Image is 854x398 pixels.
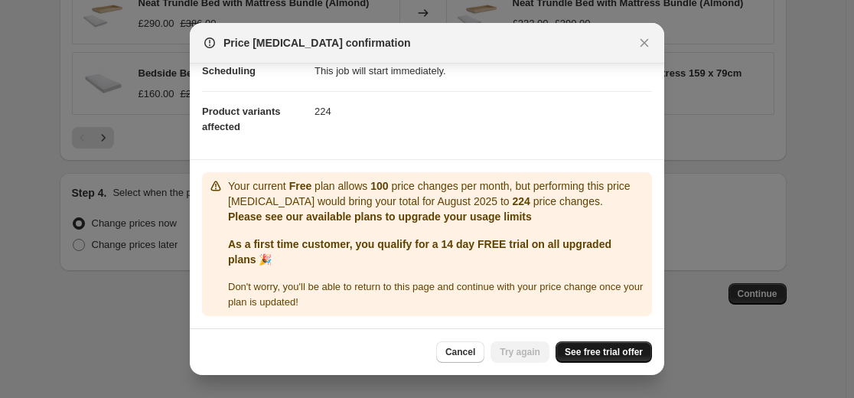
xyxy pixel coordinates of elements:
[202,106,281,132] span: Product variants affected
[228,281,643,308] span: Don ' t worry, you ' ll be able to return to this page and continue with your price change once y...
[228,238,611,266] b: As a first time customer, you qualify for a 14 day FREE trial on all upgraded plans 🎉
[228,178,646,209] p: Your current plan allows price changes per month, but performing this price [MEDICAL_DATA] would ...
[223,35,411,51] span: Price [MEDICAL_DATA] confirmation
[445,346,475,358] span: Cancel
[228,209,646,224] p: Please see our available plans to upgrade your usage limits
[315,51,652,91] dd: This job will start immediately.
[315,91,652,132] dd: 224
[556,341,652,363] a: See free trial offer
[202,65,256,77] span: Scheduling
[513,195,530,207] b: 224
[634,32,655,54] button: Close
[565,346,643,358] span: See free trial offer
[289,180,312,192] b: Free
[370,180,388,192] b: 100
[436,341,484,363] button: Cancel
